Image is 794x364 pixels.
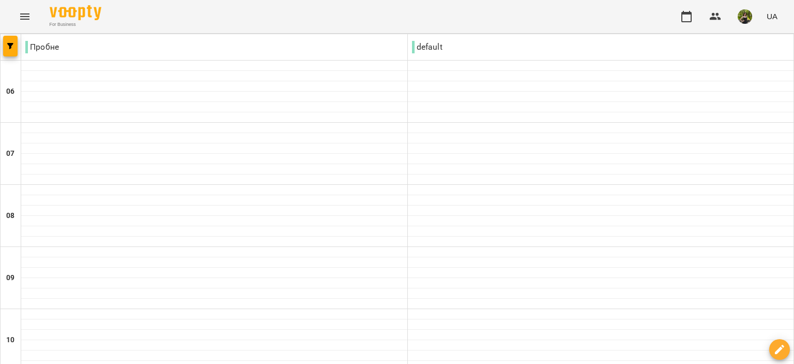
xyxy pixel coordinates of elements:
[50,21,101,28] span: For Business
[767,11,777,22] span: UA
[6,86,14,97] h6: 06
[762,7,782,26] button: UA
[6,272,14,284] h6: 09
[6,148,14,159] h6: 07
[738,9,752,24] img: fec4bf7ef3f37228adbfcb2cb62aae31.jpg
[412,41,442,53] p: default
[50,5,101,20] img: Voopty Logo
[6,334,14,346] h6: 10
[25,41,59,53] p: Пробне
[12,4,37,29] button: Menu
[6,210,14,222] h6: 08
